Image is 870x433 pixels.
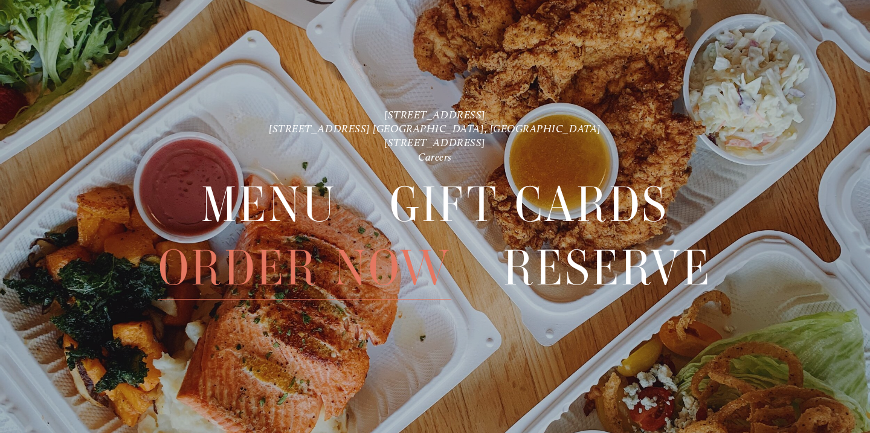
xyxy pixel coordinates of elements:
a: [STREET_ADDRESS] [384,136,486,149]
a: Reserve [503,237,711,299]
a: Order Now [158,237,451,299]
a: Menu [201,173,337,236]
a: [STREET_ADDRESS] [384,108,486,121]
span: Reserve [503,237,711,300]
span: Order Now [158,237,451,300]
a: [STREET_ADDRESS] [GEOGRAPHIC_DATA], [GEOGRAPHIC_DATA] [269,122,601,135]
a: Careers [418,150,452,163]
a: Gift Cards [390,173,669,236]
